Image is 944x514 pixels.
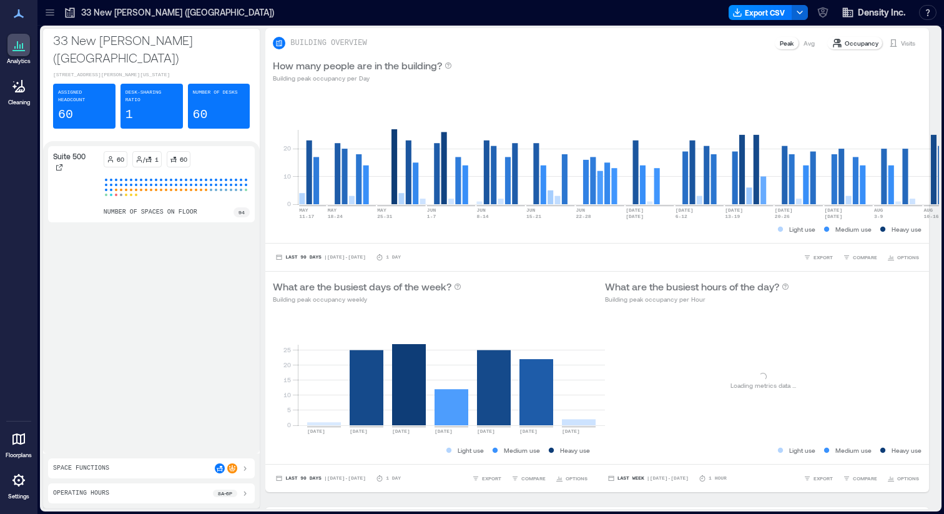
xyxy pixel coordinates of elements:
[676,207,694,213] text: [DATE]
[117,154,124,164] p: 60
[273,472,368,485] button: Last 90 Days |[DATE]-[DATE]
[780,38,794,48] p: Peak
[3,30,34,69] a: Analytics
[729,5,792,20] button: Export CSV
[7,57,31,65] p: Analytics
[104,207,197,217] p: number of spaces on floor
[825,207,843,213] text: [DATE]
[874,207,883,213] text: AUG
[193,89,238,96] p: Number of Desks
[180,154,187,164] p: 60
[562,428,580,434] text: [DATE]
[892,224,922,234] p: Heavy use
[300,214,315,219] text: 11-17
[58,89,111,104] p: Assigned Headcount
[392,428,410,434] text: [DATE]
[193,106,208,124] p: 60
[53,71,250,79] p: [STREET_ADDRESS][PERSON_NAME][US_STATE]
[53,151,86,161] p: Suite 500
[273,294,461,304] p: Building peak occupancy weekly
[626,207,644,213] text: [DATE]
[477,428,495,434] text: [DATE]
[4,465,34,504] a: Settings
[477,207,486,213] text: JUN
[825,214,843,219] text: [DATE]
[897,475,919,482] span: OPTIONS
[892,445,922,455] p: Heavy use
[283,391,291,398] tspan: 10
[709,475,727,482] p: 1 Hour
[273,279,451,294] p: What are the busiest days of the week?
[435,428,453,434] text: [DATE]
[8,493,29,500] p: Settings
[290,38,366,48] p: BUILDING OVERVIEW
[605,294,789,304] p: Building peak occupancy per Hour
[458,445,484,455] p: Light use
[814,254,833,261] span: EXPORT
[897,254,919,261] span: OPTIONS
[576,214,591,219] text: 22-28
[519,428,538,434] text: [DATE]
[509,472,548,485] button: COMPARE
[53,31,250,66] p: 33 New [PERSON_NAME] ([GEOGRAPHIC_DATA])
[626,214,644,219] text: [DATE]
[283,144,291,152] tspan: 20
[477,214,489,219] text: 8-14
[504,445,540,455] p: Medium use
[840,472,880,485] button: COMPARE
[328,207,337,213] text: MAY
[730,380,796,390] p: Loading metrics data ...
[725,207,744,213] text: [DATE]
[218,490,232,497] p: 8a - 6p
[804,38,815,48] p: Avg
[521,475,546,482] span: COMPARE
[155,154,159,164] p: 1
[526,214,541,219] text: 15-21
[2,424,36,463] a: Floorplans
[605,472,691,485] button: Last Week |[DATE]-[DATE]
[553,472,590,485] button: OPTIONS
[3,71,34,110] a: Cleaning
[273,251,368,264] button: Last 90 Days |[DATE]-[DATE]
[801,251,835,264] button: EXPORT
[378,207,387,213] text: MAY
[81,6,274,19] p: 33 New [PERSON_NAME] ([GEOGRAPHIC_DATA])
[526,207,536,213] text: JUN
[835,445,872,455] p: Medium use
[350,428,368,434] text: [DATE]
[566,475,588,482] span: OPTIONS
[725,214,740,219] text: 13-19
[273,58,442,73] p: How many people are in the building?
[789,445,815,455] p: Light use
[53,488,109,498] p: Operating Hours
[901,38,915,48] p: Visits
[924,214,939,219] text: 10-16
[386,475,401,482] p: 1 Day
[238,209,245,216] p: 94
[874,214,883,219] text: 3-9
[482,475,501,482] span: EXPORT
[287,421,291,428] tspan: 0
[53,463,109,473] p: Space Functions
[6,452,32,459] p: Floorplans
[58,106,73,124] p: 60
[838,2,909,22] button: Density Inc.
[853,254,877,261] span: COMPARE
[845,38,878,48] p: Occupancy
[287,406,291,413] tspan: 5
[814,475,833,482] span: EXPORT
[789,224,815,234] p: Light use
[840,251,880,264] button: COMPARE
[801,472,835,485] button: EXPORT
[835,224,872,234] p: Medium use
[676,214,687,219] text: 6-12
[775,214,790,219] text: 20-26
[283,346,291,353] tspan: 25
[605,279,779,294] p: What are the busiest hours of the day?
[885,251,922,264] button: OPTIONS
[427,207,436,213] text: JUN
[885,472,922,485] button: OPTIONS
[924,207,933,213] text: AUG
[858,6,905,19] span: Density Inc.
[328,214,343,219] text: 18-24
